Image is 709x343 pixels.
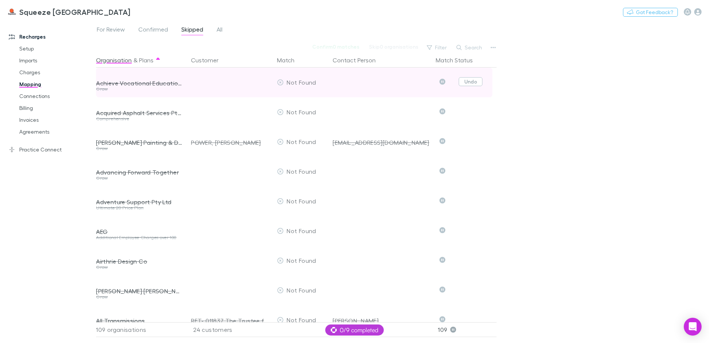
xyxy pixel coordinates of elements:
a: Imports [12,55,100,66]
span: For Review [97,26,125,35]
span: All [217,26,222,35]
button: Filter [423,43,451,52]
h3: Squeeze [GEOGRAPHIC_DATA] [19,7,131,16]
button: Match [277,53,303,68]
div: Grow [96,176,182,180]
div: Grow [96,146,182,151]
a: Recharges [1,31,100,43]
div: Open Intercom Messenger [684,318,702,336]
button: Confirm0 matches [307,42,364,51]
div: AEG [96,228,182,235]
p: 109 [438,323,497,337]
div: Achieve Vocational Education (Dreamstheatre Productions) [96,79,182,87]
button: Contact Person [333,53,385,68]
a: Agreements [12,126,100,138]
button: Undo [459,77,482,86]
div: Adventure Support Pty Ltd [96,198,182,206]
div: Ultimate 20 Price Plan [96,206,182,210]
img: Squeeze North Sydney's Logo [7,7,16,16]
svg: Skipped [439,108,445,114]
span: Not Found [287,79,316,86]
button: Organisation [96,53,132,68]
div: Acquired Asphalt Services Pty Ltd [96,109,182,117]
svg: Skipped [439,138,445,144]
svg: Skipped [439,79,445,85]
span: Not Found [287,257,316,264]
div: 24 customers [185,322,274,337]
div: [PERSON_NAME] [333,317,430,324]
span: Not Found [287,287,316,294]
span: Not Found [287,108,316,115]
div: POWER, [PERSON_NAME] [191,128,271,157]
button: Plans [139,53,154,68]
div: Grow [96,87,182,91]
div: All Transmissions [96,317,182,324]
a: Setup [12,43,100,55]
a: Squeeze [GEOGRAPHIC_DATA] [3,3,135,21]
span: Not Found [287,138,316,145]
a: Practice Connect [1,144,100,156]
a: Mapping [12,78,100,90]
div: [PERSON_NAME] [PERSON_NAME] [PERSON_NAME] [96,287,182,295]
span: Skipped [181,26,203,35]
span: Confirmed [138,26,168,35]
div: Grow [96,265,182,269]
div: [EMAIL_ADDRESS][DOMAIN_NAME] [333,139,430,146]
div: Additional Employee Charges over 100 [96,235,182,240]
div: Advancing Forward Together [96,169,182,176]
svg: Skipped [439,197,445,203]
span: Not Found [287,197,316,205]
div: RET- 011837 The Trustee for Markham Family Trust [191,306,271,336]
div: 109 organisations [96,322,185,337]
a: Connections [12,90,100,102]
span: Not Found [287,227,316,234]
div: & [96,53,182,68]
button: Match Status [436,53,482,68]
a: Charges [12,66,100,78]
button: Got Feedback? [623,8,678,17]
svg: Skipped [439,287,445,293]
a: Invoices [12,114,100,126]
div: Comprehensive [96,117,182,121]
span: Not Found [287,168,316,175]
a: Billing [12,102,100,114]
button: Skip0 organisations [364,42,423,51]
svg: Skipped [439,168,445,174]
button: Customer [191,53,227,68]
button: Search [453,43,487,52]
div: Airthrie Design Co [96,258,182,265]
svg: Skipped [439,227,445,233]
svg: Skipped [439,316,445,322]
div: Grow [96,295,182,299]
div: [PERSON_NAME] Painting & Decorating [96,139,182,146]
svg: Skipped [439,257,445,263]
span: Not Found [287,316,316,323]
